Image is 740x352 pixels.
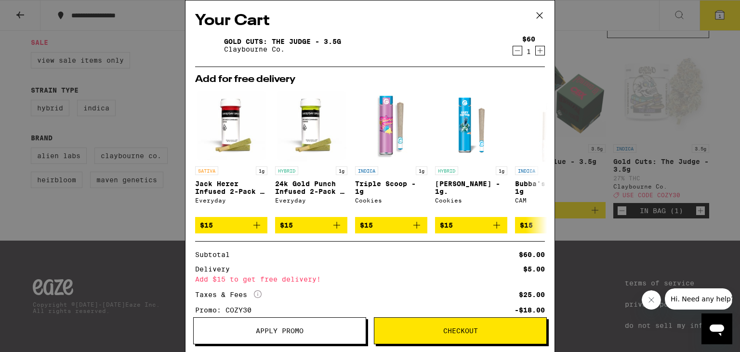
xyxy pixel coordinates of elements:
[443,327,478,334] span: Checkout
[224,38,341,45] a: Gold Cuts: The Judge - 3.5g
[195,10,545,32] h2: Your Cart
[195,32,222,59] img: Gold Cuts: The Judge - 3.5g
[355,89,427,162] img: Cookies - Triple Scoop - 1g
[435,166,458,175] p: HYBRID
[496,166,507,175] p: 1g
[280,221,293,229] span: $15
[256,166,267,175] p: 1g
[519,251,545,258] div: $60.00
[519,291,545,298] div: $25.00
[360,221,373,229] span: $15
[701,313,732,344] iframe: Button to launch messaging window
[193,317,366,344] button: Apply Promo
[6,7,69,14] span: Hi. Need any help?
[515,166,538,175] p: INDICA
[440,221,453,229] span: $15
[275,89,347,217] a: Open page for 24k Gold Punch Infused 2-Pack - 1g from Everyday
[275,217,347,233] button: Add to bag
[520,221,533,229] span: $15
[515,180,587,195] p: Bubba's Girl - 1g
[355,180,427,195] p: Triple Scoop - 1g
[195,290,262,299] div: Taxes & Fees
[515,89,587,162] img: CAM - Bubba's Girl - 1g
[275,89,347,162] img: Everyday - 24k Gold Punch Infused 2-Pack - 1g
[195,89,267,217] a: Open page for Jack Herer Infused 2-Pack - 1g from Everyday
[355,197,427,203] div: Cookies
[435,180,507,195] p: [PERSON_NAME] - 1g.
[275,180,347,195] p: 24k Gold Punch Infused 2-Pack - 1g
[374,317,547,344] button: Checkout
[523,266,545,272] div: $5.00
[355,217,427,233] button: Add to bag
[195,276,545,283] div: Add $15 to get free delivery!
[275,166,298,175] p: HYBRID
[515,217,587,233] button: Add to bag
[522,35,535,43] div: $60
[195,217,267,233] button: Add to bag
[416,166,427,175] p: 1g
[224,45,341,53] p: Claybourne Co.
[535,46,545,55] button: Increment
[435,217,507,233] button: Add to bag
[642,290,661,310] iframe: Close message
[195,307,258,313] div: Promo: COZY30
[435,197,507,203] div: Cookies
[515,307,545,313] div: -$18.00
[665,288,732,310] iframe: Message from company
[515,197,587,203] div: CAM
[336,166,347,175] p: 1g
[435,89,507,162] img: Cookies - Gary Payton - 1g.
[195,251,237,258] div: Subtotal
[355,89,427,217] a: Open page for Triple Scoop - 1g from Cookies
[435,89,507,217] a: Open page for Gary Payton - 1g. from Cookies
[200,221,213,229] span: $15
[515,89,587,217] a: Open page for Bubba's Girl - 1g from CAM
[275,197,347,203] div: Everyday
[195,197,267,203] div: Everyday
[256,327,304,334] span: Apply Promo
[522,48,535,55] div: 1
[355,166,378,175] p: INDICA
[513,46,522,55] button: Decrement
[195,180,267,195] p: Jack Herer Infused 2-Pack - 1g
[195,89,267,162] img: Everyday - Jack Herer Infused 2-Pack - 1g
[195,75,545,84] h2: Add for free delivery
[195,266,237,272] div: Delivery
